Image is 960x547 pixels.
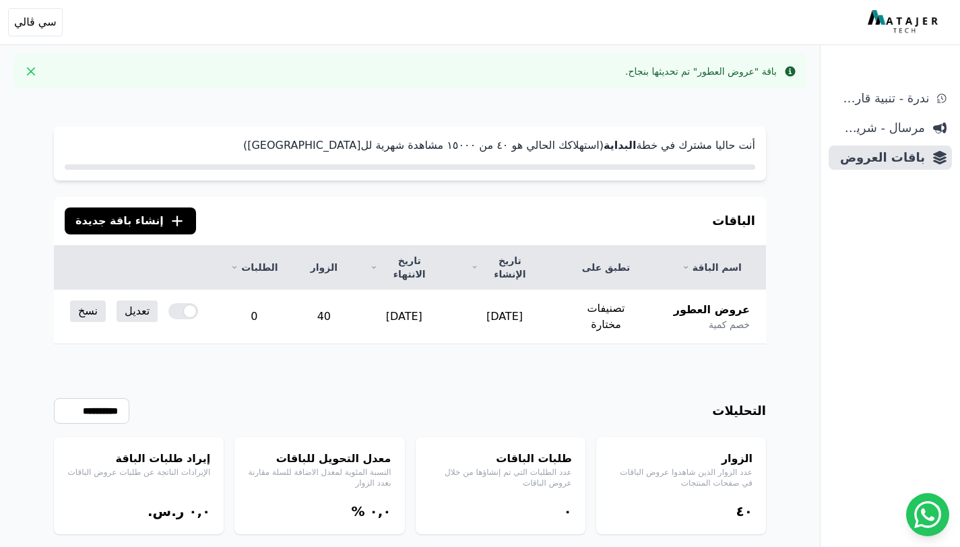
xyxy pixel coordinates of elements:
span: ندرة - تنبية قارب علي النفاذ [834,89,929,108]
a: نسخ [70,300,106,322]
div: باقة "عروض العطور" تم تحديثها بنجاح. [625,65,777,78]
h4: معدل التحويل للباقات [248,451,391,467]
td: 0 [214,290,294,344]
span: % [351,503,364,519]
th: تطبق على [554,246,657,290]
span: عروض العطور [674,302,750,318]
strong: البداية [604,139,636,152]
span: سي ڤالي [14,14,57,30]
bdi: ۰,۰ [189,503,210,519]
h4: إيراد طلبات الباقة [67,451,210,467]
td: 40 [294,290,354,344]
bdi: ۰,۰ [369,503,391,519]
a: تاريخ الإنشاء [471,254,539,281]
p: أنت حاليا مشترك في خطة (استهلاكك الحالي هو ٤۰ من ١٥۰۰۰ مشاهدة شهرية لل[GEOGRAPHIC_DATA]) [65,137,755,154]
td: [DATE] [354,290,455,344]
th: الزوار [294,246,354,290]
img: MatajerTech Logo [868,10,941,34]
td: [DATE] [455,290,555,344]
h4: الزوار [610,451,753,467]
p: عدد الطلبات التي تم إنشاؤها من خلال عروض الباقات [429,467,572,488]
p: النسبة المئوية لمعدل الاضافة للسلة مقارنة بعدد الزوار [248,467,391,488]
p: الإيرادات الناتجة عن طلبات عروض الباقات [67,467,210,478]
div: ٤۰ [610,502,753,521]
span: باقات العروض [834,148,925,167]
h3: الباقات [712,212,755,230]
a: تعديل [117,300,158,322]
button: سي ڤالي [8,8,63,36]
h3: التحليلات [712,401,766,420]
span: إنشاء باقة جديدة [75,213,164,229]
button: إنشاء باقة جديدة [65,207,196,234]
a: اسم الباقة [674,261,750,274]
button: Close [20,61,42,82]
h4: طلبات الباقات [429,451,572,467]
a: تاريخ الانتهاء [370,254,439,281]
span: مرسال - شريط دعاية [834,119,925,137]
a: الطلبات [230,261,278,274]
td: تصنيفات مختارة [554,290,657,344]
span: خصم كمية [709,318,750,331]
span: ر.س. [148,503,184,519]
div: ۰ [429,502,572,521]
p: عدد الزوار الذين شاهدوا عروض الباقات في صفحات المنتجات [610,467,753,488]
